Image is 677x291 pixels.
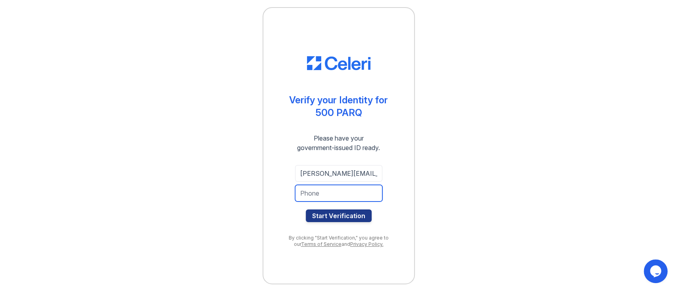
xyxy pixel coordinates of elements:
[283,133,394,152] div: Please have your government-issued ID ready.
[644,259,669,283] iframe: chat widget
[307,56,370,70] img: CE_Logo_Blue-a8612792a0a2168367f1c8372b55b34899dd931a85d93a1a3d3e32e68fde9ad4.png
[295,165,382,182] input: Email
[295,185,382,202] input: Phone
[350,241,384,247] a: Privacy Policy.
[289,94,388,119] div: Verify your Identity for 500 PARQ
[301,241,341,247] a: Terms of Service
[279,235,398,247] div: By clicking "Start Verification," you agree to our and
[306,209,372,222] button: Start Verification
